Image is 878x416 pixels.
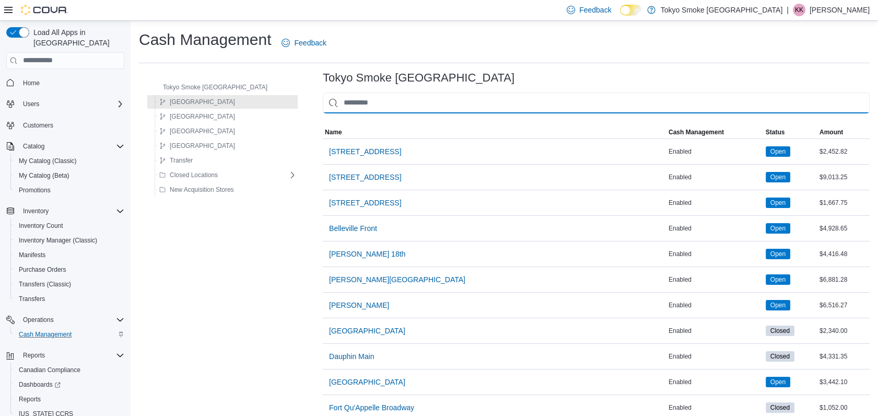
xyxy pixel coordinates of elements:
span: Open [770,377,786,387]
div: $4,928.65 [817,222,870,235]
span: Open [766,249,790,259]
div: Enabled [666,145,764,158]
div: Enabled [666,376,764,388]
span: Open [770,198,786,207]
span: Closed [766,351,794,362]
span: Transfers (Classic) [15,278,124,291]
span: [GEOGRAPHIC_DATA] [170,112,235,121]
span: [PERSON_NAME] 18th [329,249,405,259]
div: Enabled [666,197,764,209]
span: [PERSON_NAME] [329,300,389,310]
span: Open [770,249,786,259]
span: Open [766,172,790,182]
button: Cash Management [10,327,128,342]
button: [GEOGRAPHIC_DATA] [155,125,239,137]
span: Reports [23,351,45,360]
span: Manifests [15,249,124,261]
button: [GEOGRAPHIC_DATA] [325,372,409,392]
a: Inventory Count [15,219,67,232]
button: Users [2,97,128,111]
div: $4,416.48 [817,248,870,260]
span: My Catalog (Classic) [19,157,77,165]
button: Closed Locations [155,169,222,181]
span: Open [770,275,786,284]
button: Home [2,75,128,90]
span: Cash Management [15,328,124,341]
a: Transfers [15,293,49,305]
button: Reports [19,349,49,362]
div: $1,667.75 [817,197,870,209]
button: Cash Management [666,126,764,138]
button: Transfers (Classic) [10,277,128,292]
a: Purchase Orders [15,263,71,276]
div: $3,442.10 [817,376,870,388]
span: Open [766,274,790,285]
button: Status [764,126,817,138]
button: Inventory Manager (Classic) [10,233,128,248]
button: [STREET_ADDRESS] [325,167,405,188]
p: [PERSON_NAME] [810,4,870,16]
button: Customers [2,118,128,133]
button: [PERSON_NAME][GEOGRAPHIC_DATA] [325,269,470,290]
span: Canadian Compliance [19,366,80,374]
div: Enabled [666,350,764,363]
a: Dashboards [15,378,65,391]
span: Reports [19,349,124,362]
a: Inventory Manager (Classic) [15,234,101,247]
a: Transfers (Classic) [15,278,75,291]
span: [GEOGRAPHIC_DATA] [170,98,235,106]
span: Transfers [19,295,45,303]
button: Operations [19,314,58,326]
span: Cash Management [669,128,724,136]
div: $1,052.00 [817,401,870,414]
span: New Acquisition Stores [170,186,234,194]
span: [GEOGRAPHIC_DATA] [170,142,235,150]
span: Closed Locations [170,171,218,179]
div: $4,331.35 [817,350,870,363]
button: Canadian Compliance [10,363,128,377]
button: [GEOGRAPHIC_DATA] [155,110,239,123]
div: $6,881.28 [817,273,870,286]
span: Customers [19,119,124,132]
span: [GEOGRAPHIC_DATA] [170,127,235,135]
span: Open [770,147,786,156]
span: Open [766,377,790,387]
span: Tokyo Smoke [GEOGRAPHIC_DATA] [163,83,267,91]
span: Dauphin Main [329,351,374,362]
span: [STREET_ADDRESS] [329,172,401,182]
a: Canadian Compliance [15,364,85,376]
button: New Acquisition Stores [155,183,238,196]
div: Enabled [666,401,764,414]
input: Dark Mode [620,5,642,16]
h1: Cash Management [139,29,271,50]
button: My Catalog (Beta) [10,168,128,183]
span: Closed [770,352,790,361]
span: My Catalog (Beta) [15,169,124,182]
a: Manifests [15,249,50,261]
span: Transfer [170,156,193,165]
span: [GEOGRAPHIC_DATA] [329,326,405,336]
p: | [787,4,789,16]
a: Reports [15,393,45,406]
span: Operations [23,316,54,324]
button: Promotions [10,183,128,198]
a: Cash Management [15,328,76,341]
button: Catalog [19,140,49,153]
span: Dashboards [19,380,61,389]
span: Home [23,79,40,87]
span: Users [19,98,124,110]
span: Closed [770,326,790,336]
span: Canadian Compliance [15,364,124,376]
span: Load All Apps in [GEOGRAPHIC_DATA] [29,27,124,48]
span: Inventory Count [15,219,124,232]
span: Manifests [19,251,45,259]
span: Inventory [23,207,49,215]
div: Enabled [666,273,764,286]
div: Enabled [666,299,764,311]
span: Open [770,301,786,310]
span: KK [795,4,803,16]
button: Transfer [155,154,197,167]
span: Feedback [294,38,326,48]
button: [PERSON_NAME] 18th [325,244,409,264]
a: Home [19,77,44,89]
